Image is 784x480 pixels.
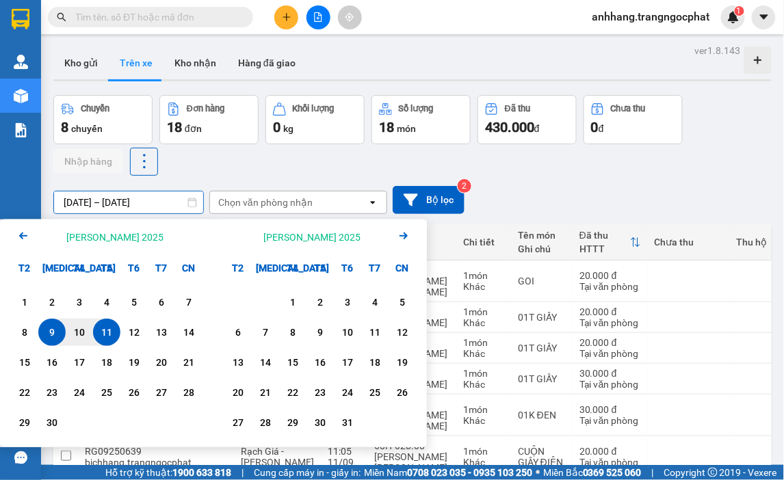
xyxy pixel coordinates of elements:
div: 17 [70,354,89,371]
input: Tìm tên, số ĐT hoặc mã đơn [75,10,237,25]
span: message [14,451,27,464]
div: Selected end date. Thứ Năm, tháng 09 11 2025. It's available. [93,319,120,346]
div: Choose Thứ Tư, tháng 10 15 2025. It's available. [279,349,306,376]
div: 20 [152,354,171,371]
div: Khác [463,281,504,292]
div: 16 [311,354,330,371]
svg: Arrow Right [395,228,412,244]
button: Next month. [395,228,412,246]
div: 23 [311,384,330,401]
span: chuyến [71,123,103,134]
div: 8 [283,324,302,341]
div: Khác [463,457,504,468]
span: kg [283,123,293,134]
div: [PERSON_NAME] 2025 [263,230,361,244]
div: Chi tiết [463,237,504,248]
div: Choose Chủ Nhật, tháng 09 7 2025. It's available. [175,289,202,316]
div: 22 [15,384,34,401]
div: 19 [125,354,144,371]
div: Choose Thứ Bảy, tháng 09 27 2025. It's available. [148,379,175,406]
div: 4 [97,294,116,310]
div: Choose Thứ Sáu, tháng 10 10 2025. It's available. [334,319,361,346]
span: 1 [737,6,742,16]
div: 01K ĐEN [518,410,566,421]
span: 0 [591,119,599,135]
div: Choose Thứ Ba, tháng 10 14 2025. It's available. [252,349,279,376]
button: Đã thu430.000đ [478,95,577,144]
button: Kho nhận [164,46,227,79]
div: Choose Thứ Sáu, tháng 10 17 2025. It's available. [334,349,361,376]
div: Tại văn phòng [579,317,641,328]
div: 21 [179,354,198,371]
div: Choose Chủ Nhật, tháng 10 12 2025. It's available. [389,319,416,346]
div: 01T GIẤY [518,343,566,354]
span: 430.000 [485,119,534,135]
div: GOI [518,276,566,286]
div: Choose Thứ Năm, tháng 10 30 2025. It's available. [306,409,334,436]
div: Choose Thứ Bảy, tháng 10 25 2025. It's available. [361,379,389,406]
div: CN [175,254,202,282]
div: [PERSON_NAME] [PERSON_NAME] [374,451,449,473]
span: 0 [273,119,280,135]
div: 9 [42,324,62,341]
div: 20.000 đ [579,446,641,457]
button: aim [338,5,362,29]
div: Choose Thứ Sáu, tháng 09 19 2025. It's available. [120,349,148,376]
div: Choose Thứ Hai, tháng 09 1 2025. It's available. [11,289,38,316]
span: Miền Bắc [543,465,642,480]
div: 11 [365,324,384,341]
button: Trên xe [109,46,164,79]
span: Miền Nam [364,465,532,480]
div: T4 [279,254,306,282]
div: Choose Thứ Tư, tháng 09 17 2025. It's available. [66,349,93,376]
div: 01T GIẤY [518,312,566,323]
span: đ [599,123,604,134]
div: 11:05 [328,446,361,457]
span: search [57,12,66,22]
div: T5 [93,254,120,282]
div: Choose Thứ Hai, tháng 10 27 2025. It's available. [224,409,252,436]
div: 29 [283,414,302,431]
div: RG09250639 [85,446,227,457]
span: món [397,123,416,134]
div: Choose Thứ Tư, tháng 10 22 2025. It's available. [279,379,306,406]
div: Choose Thứ Sáu, tháng 10 31 2025. It's available. [334,409,361,436]
div: 3 [70,294,89,310]
div: Choose Thứ Bảy, tháng 10 4 2025. It's available. [361,289,389,316]
div: Choose Thứ Bảy, tháng 10 18 2025. It's available. [361,349,389,376]
div: 27 [152,384,171,401]
span: copyright [708,468,718,477]
div: 15 [15,354,34,371]
div: Choose Thứ Năm, tháng 09 4 2025. It's available. [93,289,120,316]
div: Choose Thứ Hai, tháng 10 6 2025. It's available. [224,319,252,346]
div: Choose Thứ Ba, tháng 10 7 2025. It's available. [252,319,279,346]
div: T4 [66,254,93,282]
div: 15 [283,354,302,371]
img: warehouse-icon [14,55,28,69]
div: Choose Chủ Nhật, tháng 10 19 2025. It's available. [389,349,416,376]
button: Chuyến8chuyến [53,95,153,144]
div: HTTT [579,243,630,254]
div: Choose Thứ Hai, tháng 09 22 2025. It's available. [11,379,38,406]
div: 11 [97,324,116,341]
div: 9 [311,324,330,341]
div: 2 [311,294,330,310]
div: 31 [338,414,357,431]
button: file-add [306,5,330,29]
div: 16 [42,354,62,371]
span: 18 [379,119,394,135]
div: Choose Thứ Sáu, tháng 09 12 2025. It's available. [120,319,148,346]
div: [MEDICAL_DATA] [38,254,66,282]
div: 4 [365,294,384,310]
div: 28 [256,414,275,431]
span: Hỗ trợ kỹ thuật: [105,465,231,480]
svg: Arrow Left [15,228,31,244]
div: 21 [256,384,275,401]
div: 25 [97,384,116,401]
div: 23 [42,384,62,401]
div: Choose Thứ Ba, tháng 10 28 2025. It's available. [252,409,279,436]
button: Số lượng18món [371,95,471,144]
div: Khác [463,348,504,359]
div: Số lượng [399,104,434,114]
div: Tại văn phòng [579,415,641,426]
